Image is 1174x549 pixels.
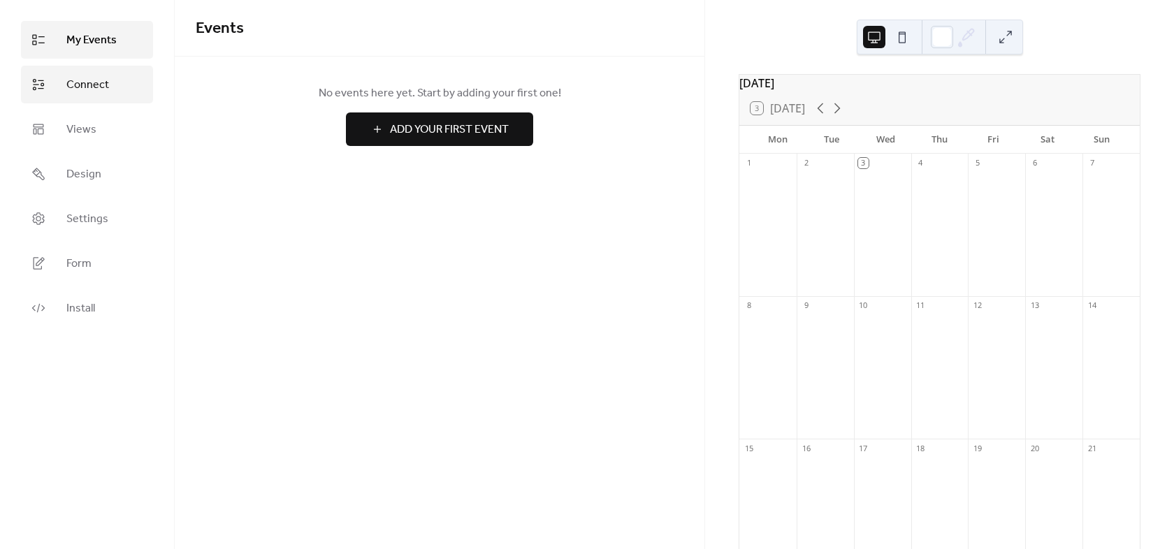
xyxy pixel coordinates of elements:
[801,158,811,168] div: 2
[21,200,153,237] a: Settings
[1075,126,1129,154] div: Sun
[744,300,754,311] div: 8
[1029,158,1040,168] div: 6
[804,126,858,154] div: Tue
[858,300,869,311] div: 10
[66,77,109,94] span: Connect
[915,443,926,453] div: 18
[1087,158,1097,168] div: 7
[1029,300,1040,311] div: 13
[1029,443,1040,453] div: 20
[972,158,983,168] div: 5
[915,300,926,311] div: 11
[390,122,509,138] span: Add Your First Event
[346,112,533,146] button: Add Your First Event
[744,158,754,168] div: 1
[1087,443,1097,453] div: 21
[966,126,1020,154] div: Fri
[66,122,96,138] span: Views
[913,126,966,154] div: Thu
[21,289,153,327] a: Install
[21,155,153,193] a: Design
[972,443,983,453] div: 19
[196,13,244,44] span: Events
[858,158,869,168] div: 3
[21,244,153,282] a: Form
[751,126,804,154] div: Mon
[1087,300,1097,311] div: 14
[859,126,913,154] div: Wed
[66,256,92,272] span: Form
[858,443,869,453] div: 17
[196,112,683,146] a: Add Your First Event
[66,166,101,183] span: Design
[66,32,117,49] span: My Events
[66,211,108,228] span: Settings
[801,300,811,311] div: 9
[21,66,153,103] a: Connect
[801,443,811,453] div: 16
[972,300,983,311] div: 12
[21,110,153,148] a: Views
[21,21,153,59] a: My Events
[744,443,754,453] div: 15
[196,85,683,102] span: No events here yet. Start by adding your first one!
[1020,126,1074,154] div: Sat
[915,158,926,168] div: 4
[66,300,95,317] span: Install
[739,75,1140,91] div: [DATE]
